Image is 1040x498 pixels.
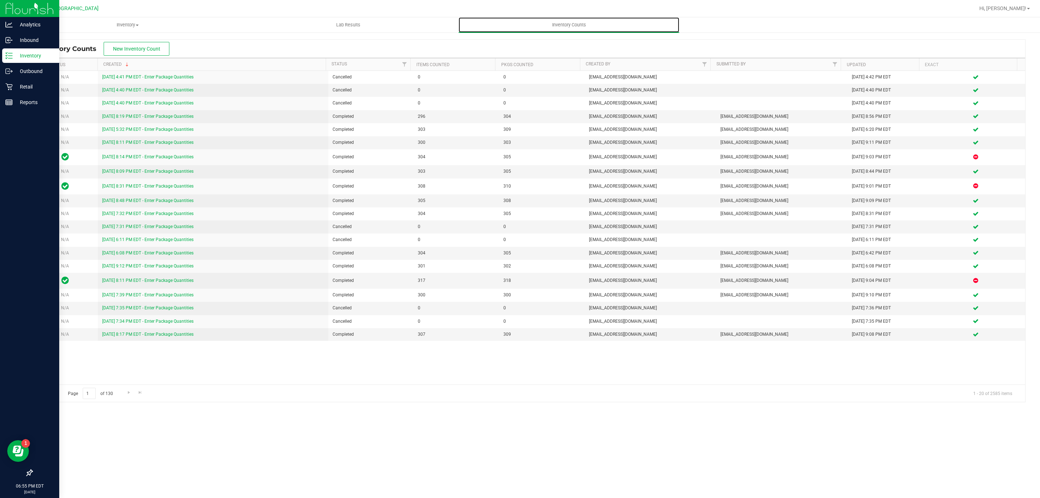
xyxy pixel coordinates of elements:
div: [DATE] 9:03 PM EDT [852,154,922,160]
span: [EMAIL_ADDRESS][DOMAIN_NAME] [589,263,712,270]
a: Items Counted [416,62,450,67]
span: 0 [503,100,580,107]
span: [EMAIL_ADDRESS][DOMAIN_NAME] [720,277,843,284]
span: [EMAIL_ADDRESS][DOMAIN_NAME] [720,126,843,133]
span: N/A [61,114,69,119]
span: [EMAIL_ADDRESS][DOMAIN_NAME] [720,250,843,257]
span: 300 [418,292,495,299]
span: 303 [418,126,495,133]
a: [DATE] 8:19 PM EDT - Enter Package Quantities [102,114,194,119]
span: Completed [333,292,409,299]
iframe: Resource center unread badge [21,439,30,448]
a: [DATE] 7:32 PM EDT - Enter Package Quantities [102,211,194,216]
span: 305 [503,168,580,175]
a: [DATE] 7:31 PM EDT - Enter Package Quantities [102,224,194,229]
span: Cancelled [333,236,409,243]
a: [DATE] 7:39 PM EDT - Enter Package Quantities [102,292,194,297]
div: [DATE] 6:11 PM EDT [852,236,922,243]
p: Reports [13,98,56,107]
a: [DATE] 7:35 PM EDT - Enter Package Quantities [102,305,194,310]
span: Hi, [PERSON_NAME]! [979,5,1026,11]
span: [EMAIL_ADDRESS][DOMAIN_NAME] [589,100,712,107]
span: New Inventory Count [113,46,160,52]
a: Created By [586,61,610,66]
a: [DATE] 5:32 PM EDT - Enter Package Quantities [102,127,194,132]
span: 309 [503,126,580,133]
div: [DATE] 4:40 PM EDT [852,87,922,94]
span: [EMAIL_ADDRESS][DOMAIN_NAME] [589,168,712,175]
span: 0 [418,87,495,94]
span: Completed [333,263,409,270]
div: [DATE] 9:11 PM EDT [852,139,922,146]
span: 0 [418,223,495,230]
span: 0 [503,305,580,312]
span: 305 [418,197,495,204]
div: [DATE] 9:10 PM EDT [852,292,922,299]
span: 0 [418,318,495,325]
span: Completed [333,126,409,133]
span: Completed [333,197,409,204]
a: Go to the last page [135,388,146,398]
span: Completed [333,183,409,190]
span: 304 [503,113,580,120]
span: 301 [418,263,495,270]
span: Cancelled [333,87,409,94]
span: In Sync [61,275,69,286]
div: [DATE] 7:31 PM EDT [852,223,922,230]
span: 0 [418,74,495,81]
inline-svg: Retail [5,83,13,90]
a: Filter [398,58,410,70]
a: Status [331,61,347,66]
div: [DATE] 6:20 PM EDT [852,126,922,133]
span: [EMAIL_ADDRESS][DOMAIN_NAME] [720,331,843,338]
span: Completed [333,331,409,338]
span: Completed [333,113,409,120]
span: Cancelled [333,100,409,107]
a: [DATE] 8:14 PM EDT - Enter Package Quantities [102,154,194,159]
span: [EMAIL_ADDRESS][DOMAIN_NAME] [589,292,712,299]
span: In Sync [61,152,69,162]
span: Completed [333,277,409,284]
span: 0 [503,87,580,94]
div: [DATE] 4:40 PM EDT [852,100,922,107]
span: [EMAIL_ADDRESS][DOMAIN_NAME] [720,197,843,204]
span: [EMAIL_ADDRESS][DOMAIN_NAME] [589,250,712,257]
span: 318 [503,277,580,284]
a: Inventory [17,17,238,33]
span: 304 [418,210,495,217]
span: [EMAIL_ADDRESS][DOMAIN_NAME] [589,113,712,120]
span: 310 [503,183,580,190]
span: N/A [61,250,69,256]
a: [DATE] 9:12 PM EDT - Enter Package Quantities [102,263,194,269]
span: 0 [503,236,580,243]
span: [EMAIL_ADDRESS][DOMAIN_NAME] [589,210,712,217]
button: New Inventory Count [104,42,169,56]
span: Completed [333,139,409,146]
span: N/A [61,224,69,229]
div: [DATE] 7:36 PM EDT [852,305,922,312]
span: Cancelled [333,74,409,81]
span: 303 [503,139,580,146]
th: Exact [919,58,1017,71]
span: [EMAIL_ADDRESS][DOMAIN_NAME] [720,139,843,146]
a: [DATE] 6:11 PM EDT - Enter Package Quantities [102,237,194,242]
span: Cancelled [333,223,409,230]
span: [EMAIL_ADDRESS][DOMAIN_NAME] [589,154,712,160]
span: 0 [503,318,580,325]
div: [DATE] 9:08 PM EDT [852,331,922,338]
span: [EMAIL_ADDRESS][DOMAIN_NAME] [720,168,843,175]
span: N/A [61,127,69,132]
a: [DATE] 8:48 PM EDT - Enter Package Quantities [102,198,194,203]
div: [DATE] 4:42 PM EDT [852,74,922,81]
span: [EMAIL_ADDRESS][DOMAIN_NAME] [589,331,712,338]
span: 305 [503,250,580,257]
span: [EMAIL_ADDRESS][DOMAIN_NAME] [720,210,843,217]
input: 1 [83,388,96,399]
a: [DATE] 7:34 PM EDT - Enter Package Quantities [102,319,194,324]
span: [EMAIL_ADDRESS][DOMAIN_NAME] [720,263,843,270]
span: N/A [61,100,69,106]
span: N/A [61,319,69,324]
span: [EMAIL_ADDRESS][DOMAIN_NAME] [720,154,843,160]
span: [EMAIL_ADDRESS][DOMAIN_NAME] [589,183,712,190]
span: [EMAIL_ADDRESS][DOMAIN_NAME] [589,236,712,243]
